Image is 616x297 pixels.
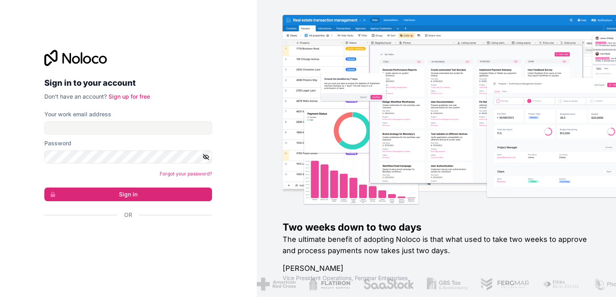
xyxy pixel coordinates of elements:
a: Sign up for free [108,93,150,100]
span: Or [124,211,132,219]
img: /assets/fiera-fwj2N5v4.png [543,278,581,291]
h1: Vice President Operations , Fergmar Enterprises [283,274,590,282]
label: Your work email address [44,110,111,118]
img: /assets/american-red-cross-BAupjrZR.png [257,278,296,291]
h1: Two weeks down to two days [283,221,590,234]
button: Sign in [44,188,212,201]
input: Email address [44,122,212,134]
img: /assets/fergmar-CudnrXN5.png [481,278,530,291]
h2: The ultimate benefit of adopting Noloco is that what used to take two weeks to approve and proces... [283,234,590,256]
span: Don't have an account? [44,93,107,100]
label: Password [44,139,71,147]
input: Password [44,151,212,163]
a: Forgot your password? [160,171,212,177]
h1: [PERSON_NAME] [283,263,590,274]
img: /assets/flatiron-C8eUkumj.png [309,278,351,291]
img: /assets/saastock-C6Zbiodz.png [363,278,414,291]
h2: Sign in to your account [44,76,212,90]
img: /assets/gbstax-C-GtDUiK.png [427,278,468,291]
